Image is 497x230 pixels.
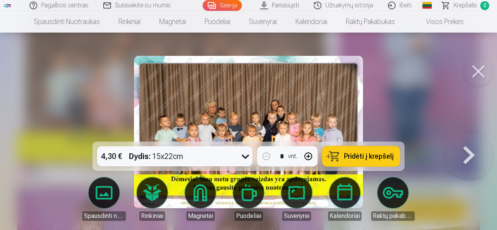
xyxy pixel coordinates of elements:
a: Spausdinti nuotraukas [24,11,109,33]
a: Suvenyrai [275,177,318,221]
img: /fa2 [3,3,12,8]
button: Pridėti į krepšelį [322,146,400,166]
a: Rinkiniai [109,11,150,33]
a: Raktų pakabukas [337,11,404,33]
strong: Dydis : [129,151,151,162]
div: 15x22cm [129,146,183,166]
div: Raktų pakabukas [371,211,415,221]
div: Suvenyrai [282,211,311,221]
span: 0 [480,1,489,10]
a: Rinkiniai [130,177,174,221]
a: Puodeliai [227,177,270,221]
div: vnt. [288,152,297,161]
div: Kalendoriai [328,211,361,221]
div: Rinkiniai [139,211,165,221]
a: Puodeliai [195,11,240,33]
div: 4,30 € [97,146,126,166]
a: Spausdinti nuotraukas [82,177,126,221]
a: Suvenyrai [240,11,286,33]
a: Magnetai [150,11,195,33]
span: Krepšelis [454,1,477,10]
span: Pridėti į krepšelį [344,153,394,160]
div: Puodeliai [235,211,263,221]
a: Kalendoriai [286,11,337,33]
div: Spausdinti nuotraukas [82,211,126,221]
a: Visos prekės [404,11,473,33]
div: Magnetai [186,211,215,221]
a: Kalendoriai [323,177,367,221]
a: Raktų pakabukas [371,177,415,221]
a: Magnetai [179,177,222,221]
